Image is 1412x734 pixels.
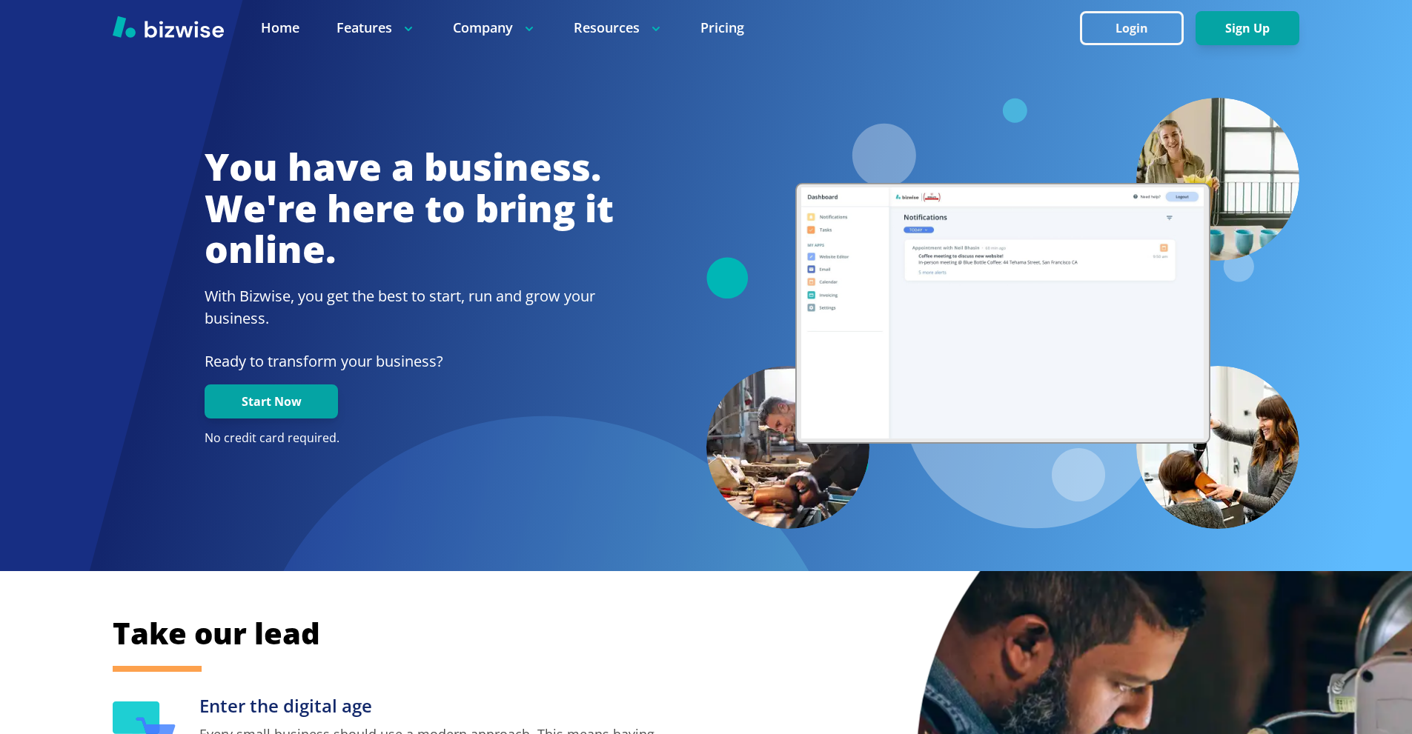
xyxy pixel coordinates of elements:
[205,384,338,418] button: Start Now
[700,19,744,37] a: Pricing
[337,19,416,37] p: Features
[113,613,1224,653] h2: Take our lead
[205,430,614,447] p: No credit card required.
[1080,21,1196,36] a: Login
[199,694,669,718] h3: Enter the digital age
[1196,11,1299,45] button: Sign Up
[1196,21,1299,36] a: Sign Up
[113,16,224,38] img: Bizwise Logo
[453,19,537,37] p: Company
[205,350,614,373] p: Ready to transform your business?
[261,19,299,37] a: Home
[1080,11,1184,45] button: Login
[574,19,663,37] p: Resources
[205,285,614,330] h2: With Bizwise, you get the best to start, run and grow your business.
[205,147,614,270] h1: You have a business. We're here to bring it online.
[205,395,338,409] a: Start Now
